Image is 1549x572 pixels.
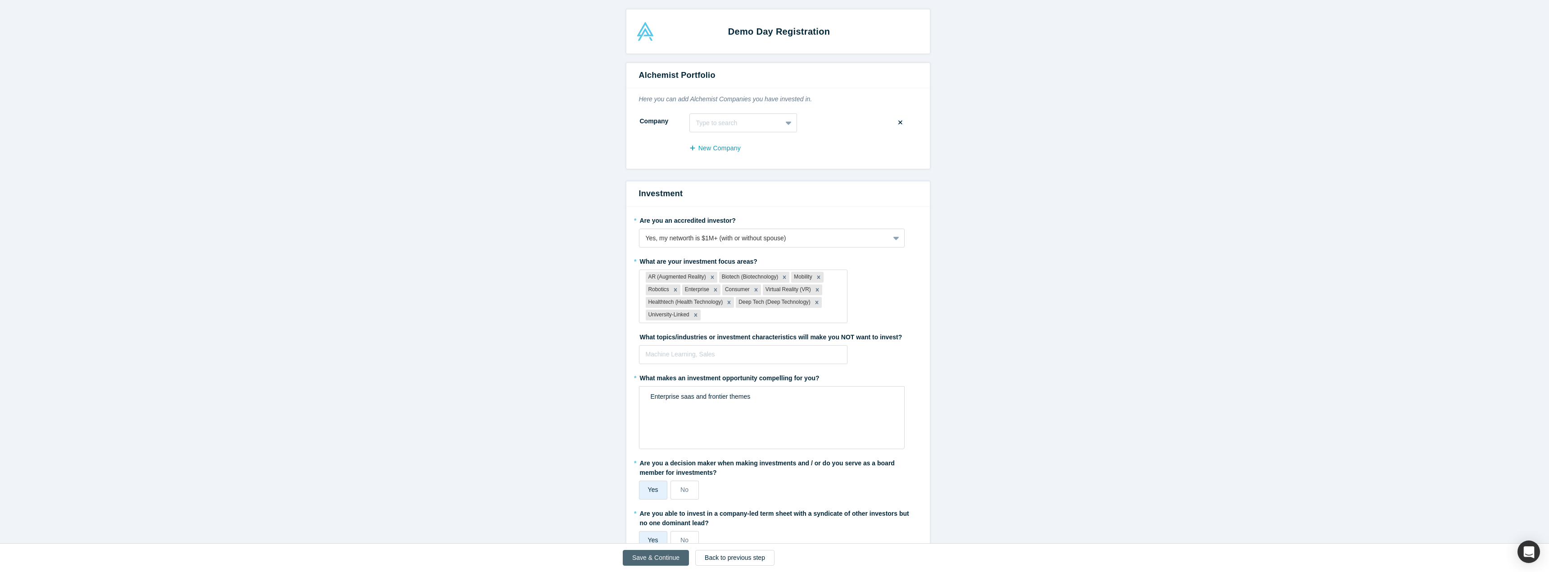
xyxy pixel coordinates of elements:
button: Back to previous step [695,550,774,566]
div: Remove Consumer [751,284,761,295]
strong: Demo Day Registration [728,27,830,36]
p: Here you can add Alchemist Companies you have invested in. [639,95,917,104]
div: Remove Biotech (Biotechnology) [779,272,789,283]
div: rdw-wrapper [639,386,905,449]
div: Enterprise [682,284,711,295]
div: Remove Robotics [670,284,680,295]
h3: Alchemist Portfolio [639,69,917,81]
div: Deep Tech (Deep Technology) [736,297,812,308]
div: Consumer [722,284,751,295]
span: No [680,486,688,493]
div: Healthtech (Health Technology) [646,297,725,308]
div: Biotech (Biotechnology) [719,272,780,283]
label: What topics/industries or investment characteristics will make you NOT want to invest? [639,329,917,342]
span: No [680,536,688,544]
span: Yes [648,486,658,493]
div: rdw-editor [645,389,899,414]
div: Remove Deep Tech (Deep Technology) [812,297,822,308]
div: Remove Mobility [814,272,824,283]
label: What are your investment focus areas? [639,254,917,266]
button: Save & Continue [623,550,689,566]
h3: Investment [639,188,917,200]
div: Remove Virtual Reality (VR) [812,284,822,295]
div: AR (Augmented Reality) [646,272,707,283]
div: University-Linked [646,310,691,320]
span: Yes [648,536,658,544]
div: Remove Enterprise [711,284,720,295]
div: Virtual Reality (VR) [763,284,812,295]
label: Are you an accredited investor? [639,213,917,225]
div: Remove University-Linked [691,310,701,320]
img: Alchemist Accelerator Logo [636,22,655,41]
div: Mobility [791,272,813,283]
label: Are you able to invest in a company-led term sheet with a syndicate of other investors but no one... [639,506,917,528]
div: Remove Healthtech (Health Technology) [724,297,734,308]
div: Remove AR (Augmented Reality) [707,272,717,283]
span: Enterprise saas and frontier themes [651,393,751,400]
button: New Company [689,140,750,156]
div: Robotics [646,284,670,295]
label: Company [639,113,689,129]
label: What makes an investment opportunity compelling for you? [639,370,917,383]
div: Yes, my networth is $1M+ (with or without spouse) [646,234,883,243]
label: Are you a decision maker when making investments and / or do you serve as a board member for inve... [639,455,917,477]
